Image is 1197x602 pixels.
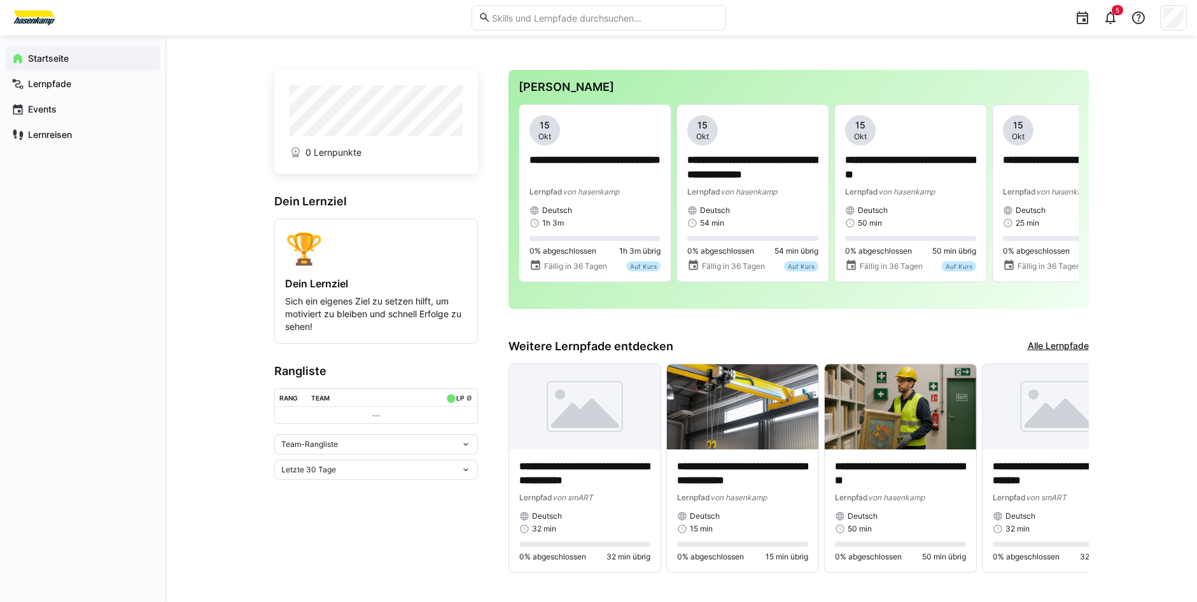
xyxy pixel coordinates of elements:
span: Lernpfad [845,187,878,196]
span: 50 min [848,524,872,534]
span: Lernpfad [835,493,868,502]
span: von hasenkamp [710,493,767,502]
h3: Weitere Lernpfade entdecken [508,339,673,353]
a: Alle Lernpfade [1028,339,1089,353]
div: Auf Kurs [784,261,818,271]
span: 1h 3m [542,218,564,228]
span: Lernpfad [529,187,563,196]
div: Rang [279,394,298,402]
span: 0% abgeschlossen [687,246,754,256]
span: Lernpfad [687,187,720,196]
span: 32 min übrig [606,552,650,562]
span: Deutsch [700,205,730,215]
span: 50 min übrig [932,246,976,256]
span: von smART [552,493,593,502]
span: 50 min übrig [922,552,966,562]
span: 1h 3m übrig [619,246,661,256]
span: 15 [697,119,708,132]
a: ø [466,392,472,402]
span: 54 min [700,218,724,228]
span: Lernpfad [677,493,710,502]
span: 15 [855,119,865,132]
span: Letzte 30 Tage [281,465,336,475]
span: 0% abgeschlossen [835,552,902,562]
img: image [983,364,1134,449]
span: Fällig in 36 Tagen [702,261,765,271]
span: von hasenkamp [1036,187,1093,196]
span: 0% abgeschlossen [993,552,1060,562]
span: Fällig in 36 Tagen [1018,261,1081,271]
span: 15 [540,119,550,132]
span: Fällig in 36 Tagen [860,261,923,271]
span: Lernpfad [1003,187,1036,196]
div: Team [311,394,330,402]
span: Deutsch [1005,511,1035,521]
span: von hasenkamp [868,493,925,502]
span: 50 min [858,218,882,228]
span: 25 min [1016,218,1039,228]
p: Sich ein eigenes Ziel zu setzen hilft, um motiviert zu bleiben und schnell Erfolge zu sehen! [285,295,467,333]
span: von hasenkamp [720,187,777,196]
span: Deutsch [848,511,878,521]
h3: Dein Lernziel [274,195,478,209]
img: image [509,364,661,449]
span: 0% abgeschlossen [1003,246,1070,256]
img: image [825,364,976,449]
span: 32 min [1005,524,1030,534]
span: Deutsch [690,511,720,521]
span: von hasenkamp [878,187,935,196]
span: 0% abgeschlossen [845,246,912,256]
span: 15 min übrig [766,552,808,562]
span: 15 min [690,524,713,534]
h3: Rangliste [274,364,478,378]
span: Okt [696,132,709,142]
span: Okt [854,132,867,142]
span: Okt [1012,132,1025,142]
div: 🏆 [285,229,467,267]
div: LP [456,394,464,402]
span: von hasenkamp [563,187,619,196]
span: 0% abgeschlossen [519,552,586,562]
span: 0% abgeschlossen [677,552,744,562]
span: 32 min [532,524,556,534]
span: Lernpfad [519,493,552,502]
span: von smART [1026,493,1067,502]
span: Deutsch [858,205,888,215]
span: 0 Lernpunkte [305,146,361,159]
span: 54 min übrig [774,246,818,256]
span: 5 [1116,6,1119,14]
span: Deutsch [542,205,572,215]
h3: [PERSON_NAME] [519,80,1079,94]
span: Deutsch [532,511,562,521]
input: Skills und Lernpfade durchsuchen… [491,12,718,24]
span: Okt [538,132,551,142]
div: Auf Kurs [626,261,661,271]
span: 15 [1013,119,1023,132]
img: image [667,364,818,449]
span: Team-Rangliste [281,439,338,449]
span: Lernpfad [993,493,1026,502]
h4: Dein Lernziel [285,277,467,290]
span: 0% abgeschlossen [529,246,596,256]
span: Deutsch [1016,205,1046,215]
span: 32 min übrig [1080,552,1124,562]
span: Fällig in 36 Tagen [544,261,607,271]
div: Auf Kurs [942,261,976,271]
